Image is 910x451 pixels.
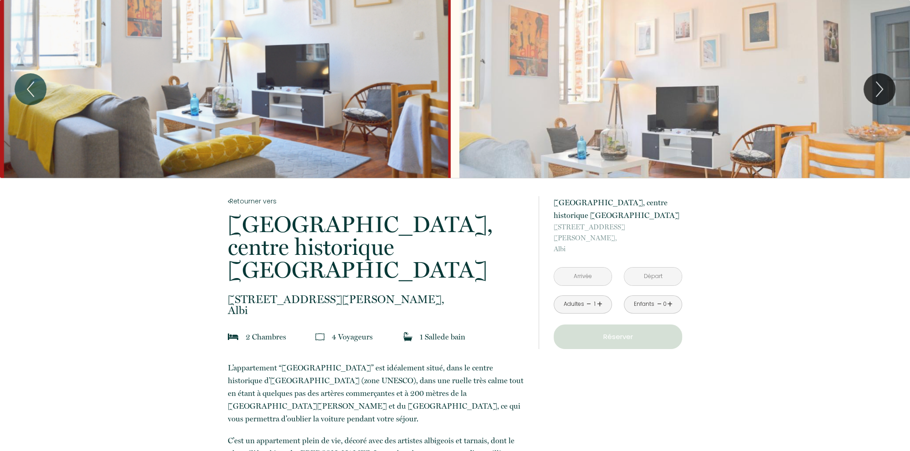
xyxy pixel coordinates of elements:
p: L’appartement “[GEOGRAPHIC_DATA]” est idéalement situé, dans le centre historique d’[GEOGRAPHIC_D... [228,361,527,425]
span: [STREET_ADDRESS][PERSON_NAME], [228,294,527,305]
a: - [586,297,591,311]
p: Albi [554,222,682,254]
p: [GEOGRAPHIC_DATA], centre historique [GEOGRAPHIC_DATA] [228,213,527,281]
p: Albi [228,294,527,316]
div: 0 [663,300,667,309]
span: s [283,332,286,341]
div: Enfants [634,300,654,309]
span: s [370,332,373,341]
a: + [597,297,602,311]
a: + [667,297,673,311]
button: Réserver [554,324,682,349]
p: 1 Salle de bain [420,330,465,343]
div: 1 [592,300,597,309]
a: Retourner vers [228,196,527,206]
p: [GEOGRAPHIC_DATA], centre historique [GEOGRAPHIC_DATA] [554,196,682,222]
p: 2 Chambre [246,330,286,343]
input: Départ [624,268,682,285]
button: Next [864,73,895,105]
button: Previous [15,73,46,105]
div: Adultes [563,300,584,309]
span: [STREET_ADDRESS][PERSON_NAME], [554,222,682,243]
input: Arrivée [554,268,612,285]
p: Réserver [557,331,679,342]
img: guests [315,332,324,341]
a: - [657,297,662,311]
p: 4 Voyageur [332,330,373,343]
